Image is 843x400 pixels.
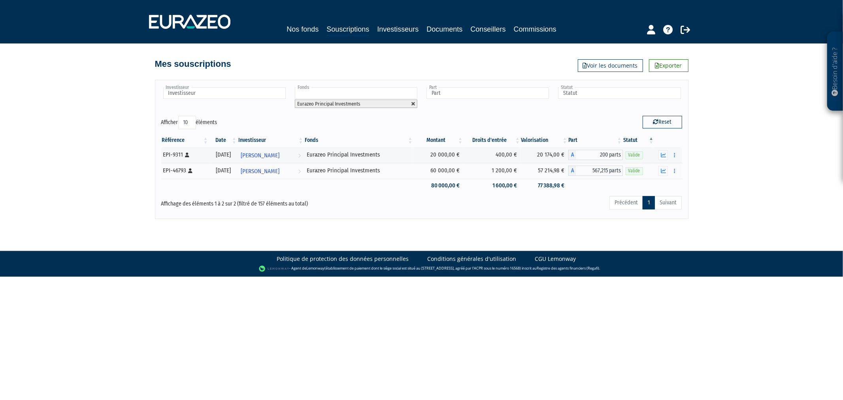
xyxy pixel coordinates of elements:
[189,168,193,173] i: [Français] Personne physique
[578,59,643,72] a: Voir les documents
[626,151,643,159] span: Valide
[464,163,521,179] td: 1 200,00 €
[149,15,230,29] img: 1732889491-logotype_eurazeo_blanc_rvb.png
[576,166,623,176] span: 567,215 parts
[161,116,217,129] label: Afficher éléments
[163,151,206,159] div: EPI-9311
[238,147,304,163] a: [PERSON_NAME]
[306,266,324,271] a: Lemonway
[464,147,521,163] td: 400,00 €
[514,24,556,35] a: Commissions
[212,166,235,175] div: [DATE]
[414,179,464,192] td: 80 000,00 €
[568,150,576,160] span: A
[298,148,301,163] i: Voir l'investisseur
[307,151,411,159] div: Eurazeo Principal Investments
[521,134,568,147] th: Valorisation: activer pour trier la colonne par ordre croissant
[241,148,279,163] span: [PERSON_NAME]
[568,150,623,160] div: A - Eurazeo Principal Investments
[568,166,623,176] div: A - Eurazeo Principal Investments
[626,167,643,175] span: Valide
[576,150,623,160] span: 200 parts
[471,24,506,35] a: Conseillers
[326,24,369,36] a: Souscriptions
[414,147,464,163] td: 20 000,00 €
[377,24,419,35] a: Investisseurs
[521,147,568,163] td: 20 174,00 €
[298,164,301,179] i: Voir l'investisseur
[304,134,413,147] th: Fonds: activer pour trier la colonne par ordre croissant
[238,134,304,147] th: Investisseur: activer pour trier la colonne par ordre croissant
[831,36,840,107] p: Besoin d'aide ?
[212,151,235,159] div: [DATE]
[521,179,568,192] td: 77 388,98 €
[464,134,521,147] th: Droits d'entrée: activer pour trier la colonne par ordre croissant
[185,153,190,157] i: [Français] Personne physique
[287,24,319,35] a: Nos fonds
[241,164,279,179] span: [PERSON_NAME]
[414,134,464,147] th: Montant: activer pour trier la colonne par ordre croissant
[297,101,360,107] span: Eurazeo Principal Investments
[161,134,209,147] th: Référence : activer pour trier la colonne par ordre croissant
[209,134,238,147] th: Date: activer pour trier la colonne par ordre croissant
[238,163,304,179] a: [PERSON_NAME]
[568,166,576,176] span: A
[623,134,655,147] th: Statut : activer pour trier la colonne par ordre d&eacute;croissant
[649,59,688,72] a: Exporter
[307,166,411,175] div: Eurazeo Principal Investments
[161,195,372,208] div: Affichage des éléments 1 à 2 sur 2 (filtré de 157 éléments au total)
[535,255,576,263] a: CGU Lemonway
[414,163,464,179] td: 60 000,00 €
[178,116,196,129] select: Afficheréléments
[163,166,206,175] div: EPI-46793
[537,266,599,271] a: Registre des agents financiers (Regafi)
[259,265,289,273] img: logo-lemonway.png
[643,196,655,209] a: 1
[643,116,682,128] button: Reset
[155,59,231,69] h4: Mes souscriptions
[277,255,409,263] a: Politique de protection des données personnelles
[464,179,521,192] td: 1 600,00 €
[428,255,517,263] a: Conditions générales d'utilisation
[568,134,623,147] th: Part: activer pour trier la colonne par ordre croissant
[521,163,568,179] td: 57 214,98 €
[427,24,463,35] a: Documents
[8,265,835,273] div: - Agent de (établissement de paiement dont le siège social est situé au [STREET_ADDRESS], agréé p...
